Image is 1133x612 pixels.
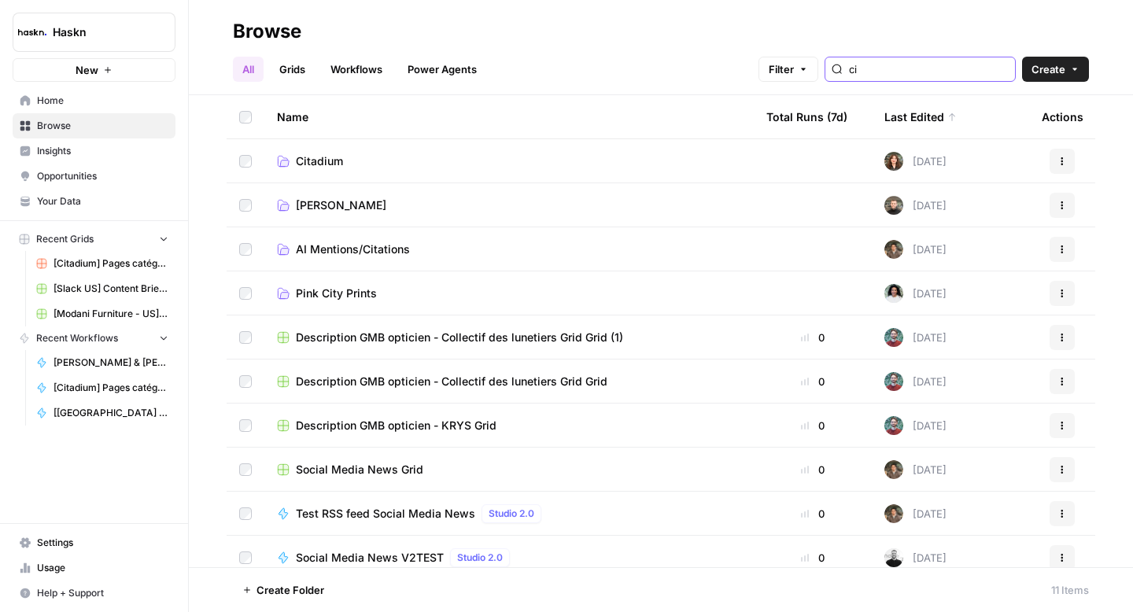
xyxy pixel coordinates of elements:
a: Description GMB opticien - Collectif des lunetiers Grid Grid [277,374,741,389]
div: [DATE] [884,548,947,567]
span: Test RSS feed Social Media News [296,506,475,522]
span: Settings [37,536,168,550]
a: Pink City Prints [277,286,741,301]
span: Pink City Prints [296,286,377,301]
span: Home [37,94,168,108]
span: Create [1032,61,1065,77]
div: 0 [766,550,859,566]
span: [PERSON_NAME] [296,197,386,213]
span: Insights [37,144,168,158]
a: Usage [13,555,175,581]
span: Your Data [37,194,168,208]
img: 57ieuqyvifkmlgsgvs5jp3qpo7zc [884,548,903,567]
span: Studio 2.0 [457,551,503,565]
span: AI Mentions/Citations [296,241,410,257]
span: Create Folder [256,582,324,598]
a: AI Mentions/Citations [277,241,741,257]
span: [Citadium] Pages catégorie [54,256,168,271]
a: Workflows [321,57,392,82]
button: Recent Grids [13,227,175,251]
a: [Modani Furniture - US] Pages catégories - 1000 mots [29,301,175,326]
a: [Citadium] Pages catégorie [29,251,175,276]
a: Social Media News V2TESTStudio 2.0 [277,548,741,567]
img: kh2zl9bepegbkudgc8udwrcnxcy3 [884,372,903,391]
div: [DATE] [884,460,947,479]
span: Help + Support [37,586,168,600]
img: kh2zl9bepegbkudgc8udwrcnxcy3 [884,416,903,435]
div: [DATE] [884,504,947,523]
span: [PERSON_NAME] & [PERSON_NAME] - Optimization pages for LLMs [54,356,168,370]
div: [DATE] [884,284,947,303]
span: [Citadium] Pages catégorie [54,381,168,395]
a: Social Media News Grid [277,462,741,477]
img: udf09rtbz9abwr5l4z19vkttxmie [884,196,903,215]
a: Home [13,88,175,113]
div: Name [277,95,741,138]
span: Haskn [53,24,148,40]
div: 0 [766,374,859,389]
button: Workspace: Haskn [13,13,175,52]
div: [DATE] [884,240,947,259]
div: [DATE] [884,328,947,347]
img: wbc4lf7e8no3nva14b2bd9f41fnh [884,152,903,171]
span: Description GMB opticien - Collectif des lunetiers Grid Grid [296,374,607,389]
a: Your Data [13,189,175,214]
span: Studio 2.0 [489,507,534,521]
img: qb0ypgzym8ajfvq1ke5e2cdn2jvt [884,240,903,259]
img: qb0ypgzym8ajfvq1ke5e2cdn2jvt [884,504,903,523]
img: qb0ypgzym8ajfvq1ke5e2cdn2jvt [884,460,903,479]
button: Recent Workflows [13,326,175,350]
span: Browse [37,119,168,133]
a: Settings [13,530,175,555]
button: Filter [758,57,818,82]
button: Create [1022,57,1089,82]
span: Usage [37,561,168,575]
a: [Citadium] Pages catégorie [29,375,175,400]
img: kh2zl9bepegbkudgc8udwrcnxcy3 [884,328,903,347]
a: Citadium [277,153,741,169]
a: [PERSON_NAME] & [PERSON_NAME] - Optimization pages for LLMs [29,350,175,375]
div: Last Edited [884,95,957,138]
span: Social Media News Grid [296,462,423,477]
a: [Slack US] Content Brief & Content Generation - Creation [29,276,175,301]
a: Insights [13,138,175,164]
div: 0 [766,462,859,477]
div: [DATE] [884,372,947,391]
span: [[GEOGRAPHIC_DATA] Attitude - DE] Pages locales [54,406,168,420]
a: Grids [270,57,315,82]
a: [PERSON_NAME] [277,197,741,213]
div: 11 Items [1051,582,1089,598]
img: Haskn Logo [18,18,46,46]
div: Total Runs (7d) [766,95,847,138]
button: Create Folder [233,577,334,603]
span: Citadium [296,153,343,169]
div: [DATE] [884,416,947,435]
button: Help + Support [13,581,175,606]
a: Description GMB opticien - Collectif des lunetiers Grid Grid (1) [277,330,741,345]
span: Description GMB opticien - KRYS Grid [296,418,496,433]
span: [Modani Furniture - US] Pages catégories - 1000 mots [54,307,168,321]
span: Filter [769,61,794,77]
div: Actions [1042,95,1083,138]
a: Opportunities [13,164,175,189]
span: [Slack US] Content Brief & Content Generation - Creation [54,282,168,296]
a: Test RSS feed Social Media NewsStudio 2.0 [277,504,741,523]
div: 0 [766,330,859,345]
img: k6b9bei115zh44f0zvvpndh04mle [884,284,903,303]
span: Opportunities [37,169,168,183]
button: New [13,58,175,82]
a: Browse [13,113,175,138]
div: 0 [766,506,859,522]
div: Browse [233,19,301,44]
input: Search [849,61,1009,77]
div: [DATE] [884,152,947,171]
span: Recent Grids [36,232,94,246]
span: Social Media News V2TEST [296,550,444,566]
span: Recent Workflows [36,331,118,345]
div: [DATE] [884,196,947,215]
div: 0 [766,418,859,433]
a: Power Agents [398,57,486,82]
span: New [76,62,98,78]
span: Description GMB opticien - Collectif des lunetiers Grid Grid (1) [296,330,623,345]
a: Description GMB opticien - KRYS Grid [277,418,741,433]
